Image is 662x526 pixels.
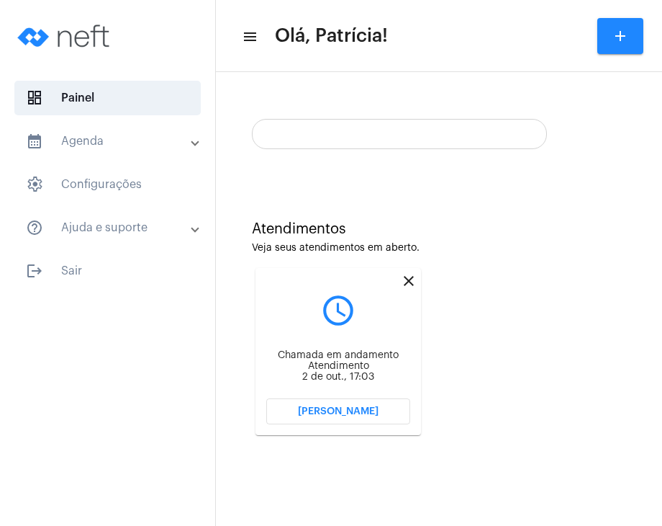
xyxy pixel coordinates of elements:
mat-icon: sidenav icon [26,262,43,280]
span: Configurações [14,167,201,202]
div: Veja seus atendimentos em aberto. [252,243,626,254]
mat-icon: close [400,272,417,290]
mat-panel-title: Ajuda e suporte [26,219,192,236]
span: sidenav icon [26,89,43,107]
span: Sair [14,254,201,288]
button: [PERSON_NAME] [266,398,410,424]
mat-panel-title: Agenda [26,133,192,150]
div: Chamada em andamento [266,350,410,361]
div: Atendimento [266,361,410,372]
mat-icon: sidenav icon [26,219,43,236]
mat-icon: sidenav icon [26,133,43,150]
img: logo-neft-novo-2.png [12,7,119,65]
div: 2 de out., 17:03 [266,372,410,383]
span: Olá, Patrícia! [275,24,388,48]
mat-expansion-panel-header: sidenav iconAgenda [9,124,215,159]
div: Atendimentos [252,221,626,237]
span: Painel [14,81,201,115]
mat-icon: query_builder [266,293,410,329]
mat-icon: sidenav icon [242,28,256,45]
mat-icon: add [612,27,629,45]
span: sidenav icon [26,176,43,193]
span: [PERSON_NAME] [298,406,378,416]
mat-expansion-panel-header: sidenav iconAjuda e suporte [9,210,215,245]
